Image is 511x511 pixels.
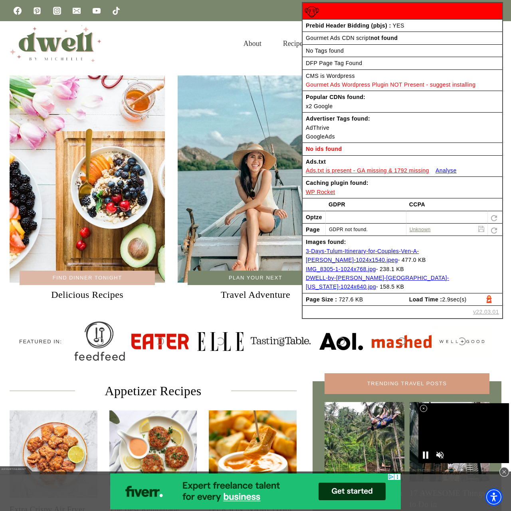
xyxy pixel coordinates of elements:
[49,3,65,19] a: Instagram
[442,296,450,303] gads_data: 2.9
[473,307,499,316] a: v22.03.01
[306,115,370,122] strong: Advertiser Tags found:
[311,311,371,371] div: 5 of 10
[10,410,97,498] a: Read More Extra Crispy Air Fryer Karaage (Japanese Fried Chicken)
[303,32,502,44] td: Gourmet Ads CDN script
[306,167,429,174] a: Ads.txt is present - GA missing & 1792 missing
[108,3,124,19] a: TikTok
[306,248,419,263] a: 3-Days-Tulum-Itinerary-for-Couples-Ven-A-[PERSON_NAME]-1024x1540.jpeg
[306,226,320,233] strong: Page
[10,25,101,62] img: DWELL by michelle
[303,44,502,57] td: No Tags found
[88,381,219,400] h2: Appetizer Recipes
[325,402,404,482] a: Read More Top 5 Places to Visit in Indonesia
[306,158,326,165] strong: Ads.txt
[303,57,502,69] td: DFP Page Tag Found
[339,296,363,303] gads_data: 727.6 KB
[371,311,431,371] div: 6 of 10
[306,214,322,220] strong: Optze
[410,402,489,482] a: Read More 17 AWESOME Things to Do in Portland, Oregon
[329,201,345,208] strong: GDPR
[209,410,297,498] a: Read More Sambal Aioli (Hot Chili Aioli) Dipping Sauce
[306,275,449,290] a: DWELL-by-[PERSON_NAME]-[GEOGRAPHIC_DATA]-[US_STATE]-1024x640.jpg
[233,31,484,57] nav: Primary Navigation
[109,410,197,498] img: Crab,Cake,With,Remoulade,Sauce,And,Lemon,In,A,White
[305,5,319,19] img: wCtt+hfi+TtpgAAAABJRU5ErkJggg==
[209,410,297,498] img: Sambal aioli in a bowl
[306,103,333,109] gads_data: x2 Google
[251,311,311,371] div: 4 of 10
[306,266,376,272] a: IMG_8305-1-1024x768.jpg
[233,31,272,57] a: About
[370,35,398,41] b: not found
[303,3,502,19] tr: Red - No tags found Red - false caching found Red - Ads.txt present but GA missing 1792 missing
[306,296,337,303] strong: Page Size :
[69,311,492,371] div: Photo Gallery Carousel
[272,31,317,57] a: Recipes
[406,293,502,305] td: sec(s)
[306,239,346,245] strong: Images found:
[10,3,26,19] a: Facebook
[393,22,404,29] gads_data: YES
[69,311,129,371] div: 1 of 10
[306,81,475,88] span: Gourmet Ads Wordpress Plugin NOT Present - suggest installing
[306,189,335,195] a: WP Rocket
[306,94,365,100] strong: Popular CDNs found:
[306,248,449,290] gads_data: - 477.0 KB - 238.1 KB - 158.5 KB
[436,167,457,174] a: Analyse
[19,338,63,346] h5: featured in:
[109,410,197,498] a: Read More The Best Remoulade Sauce Recipe for Crab Cakes
[485,488,503,506] div: Accessibility Menu
[10,410,97,498] img: crispy chicken karaage on a plate and a slice of lemon
[418,403,509,463] iframe: Advertisement
[190,311,250,371] div: 3 of 10
[89,3,105,19] a: YouTube
[306,180,368,186] strong: Caching plugin found:
[306,125,335,140] gads_data: AdThrive GoogleAds
[409,201,425,208] strong: CCPA
[406,223,487,236] td: Page CCPA Unknown { "command":"getUSPData" ,"version":1 ,"uspString":"1YNY" }
[306,146,342,152] strong: No ids found
[130,311,190,371] div: 2 of 10
[410,227,431,232] a: Unknown
[409,296,442,303] strong: Load Time :
[432,311,492,371] div: 7 of 10
[303,293,502,305] tr: Click to open Google Lighthouse page analysis
[325,402,404,482] img: Bali, flying fox
[2,468,26,470] text: ADVERTISEMENT
[29,3,45,19] a: Pinterest
[69,3,85,19] a: Email
[325,223,406,236] td: GDPR not found.
[325,373,489,394] h5: Trending Travel Posts
[306,22,391,29] strong: Prebid Header Bidding (pbjs) :
[303,69,502,91] td: CMS is Wordpress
